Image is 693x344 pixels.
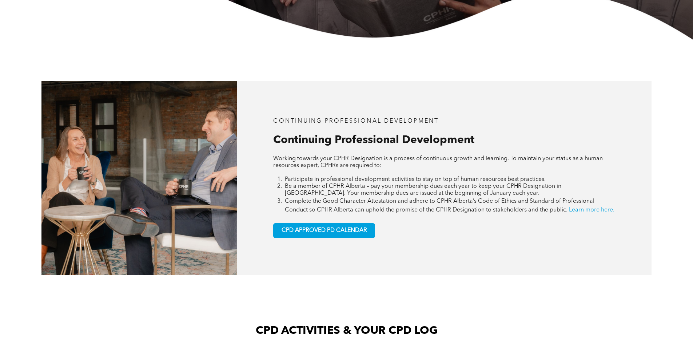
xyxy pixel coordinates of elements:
a: CPD APPROVED PD CALENDAR [273,223,375,238]
span: Participate in professional development activities to stay on top of human resources best practices. [285,177,546,182]
span: Complete the Good Character Attestation and adhere to CPHR Alberta’s Code of Ethics and Standard ... [285,198,594,213]
span: Continuing Professional Development [273,135,474,146]
span: CONTINUING PROFESSIONAL DEVELOPMENT [273,118,439,124]
a: Learn more here. [569,207,614,213]
span: Be a member of CPHR Alberta – pay your membership dues each year to keep your CPHR Designation in... [285,183,561,196]
span: CPD APPROVED PD CALENDAR [282,227,367,234]
span: Working towards your CPHR Designation is a process of continuous growth and learning. To maintain... [273,156,603,169]
span: CPD ACTIVITIES & YOUR CPD LOG [256,325,438,336]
